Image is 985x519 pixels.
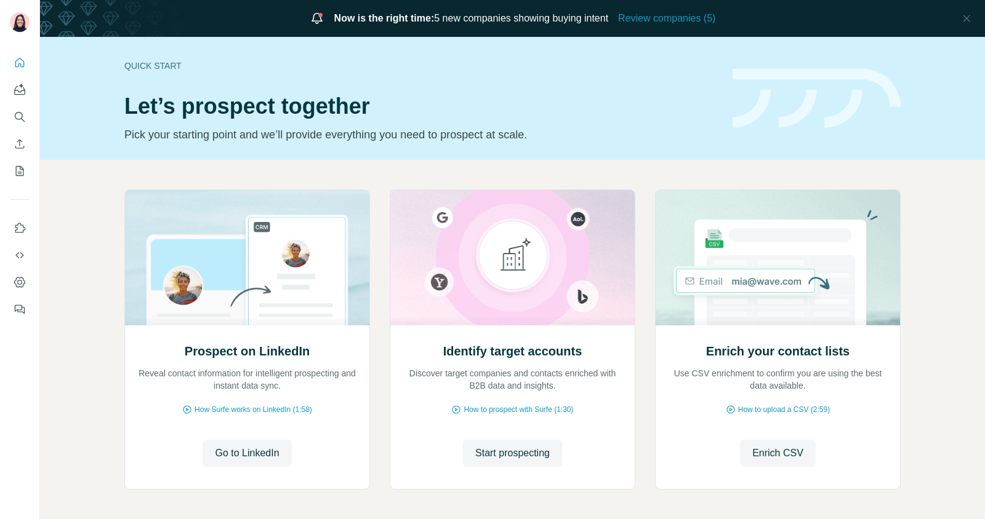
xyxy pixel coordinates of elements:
[10,271,30,293] button: Dashboard
[10,244,30,266] button: Use Surfe API
[334,11,609,26] span: 5 new companies showing buying intent
[733,69,901,129] img: banner
[10,160,30,182] button: My lists
[706,343,850,360] h2: Enrich your contact lists
[14,84,26,96] img: Agents
[403,367,622,392] p: Discover target companies and contacts enriched with B2B data and insights.
[475,446,550,461] span: Start prospecting
[752,446,803,461] span: Enrich CSV
[668,367,888,392] p: Use CSV enrichment to confirm you are using the best data available.
[10,79,30,101] button: Agents Inbox
[137,367,357,392] p: Reveal contact information for intelligent prospecting and instant data sync.
[464,404,573,415] span: How to prospect with Surfe (1:30)
[463,440,562,467] button: Start prospecting
[10,133,30,155] button: Enrich CSV
[655,190,901,325] img: Enrich your contact lists
[185,343,310,360] h2: Prospect on LinkedIn
[10,106,30,128] button: Search
[738,404,830,415] span: How to upload a CSV (2:59)
[124,126,718,143] p: Pick your starting point and we’ll provide everything you need to prospect at scale.
[124,94,718,119] h1: Let’s prospect together
[203,440,291,467] button: Go to LinkedIn
[740,440,816,467] button: Enrich CSV
[195,404,312,415] span: How Surfe works on LinkedIn (1:58)
[443,343,582,360] h2: Identify target accounts
[10,12,30,32] img: Avatar
[124,60,718,72] div: Quick start
[334,13,435,23] span: Now is the right time:
[390,190,635,325] img: Identify target accounts
[10,298,30,320] button: Feedback
[618,11,715,26] button: Review companies (5)
[10,217,30,239] button: Use Surfe on LinkedIn
[124,190,370,325] img: Prospect on LinkedIn
[10,52,30,74] button: Quick start
[215,446,279,461] span: Go to LinkedIn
